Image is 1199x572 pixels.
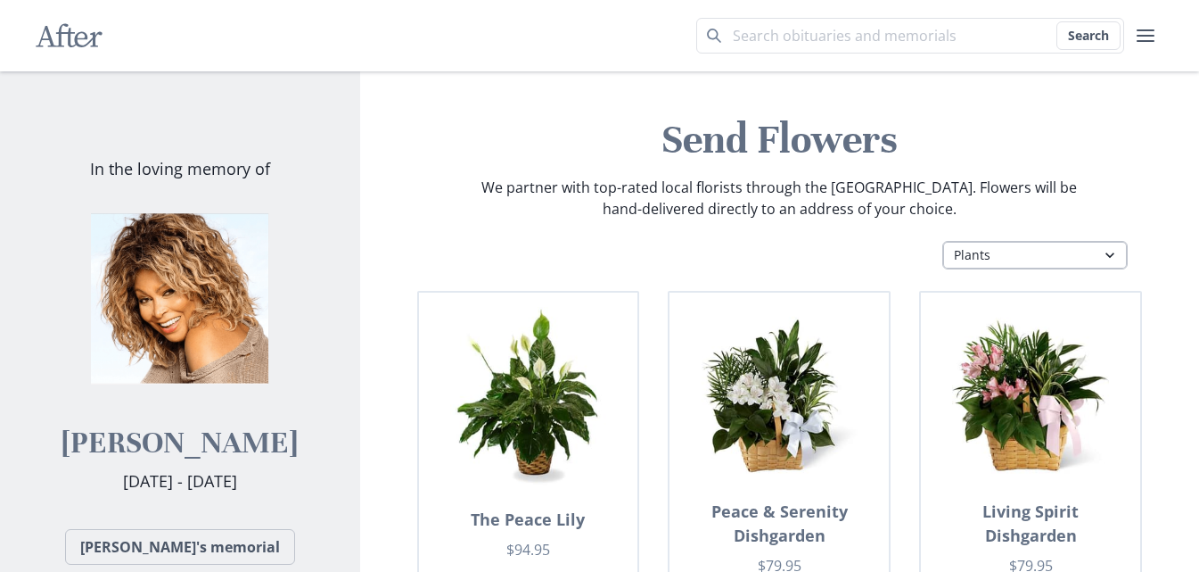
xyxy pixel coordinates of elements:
[90,157,270,181] p: In the loving memory of
[62,424,298,462] h2: [PERSON_NAME]
[123,470,237,492] span: [DATE] - [DATE]
[65,529,295,565] a: [PERSON_NAME]'s memorial
[942,241,1128,269] select: Category filter
[1128,18,1163,54] button: user menu
[91,210,269,388] img: Tina
[374,114,1186,166] h1: Send Flowers
[1056,21,1121,50] button: Search
[480,177,1079,220] p: We partner with top-rated local florists through the [GEOGRAPHIC_DATA]. Flowers will be hand-deli...
[696,18,1124,54] input: Search term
